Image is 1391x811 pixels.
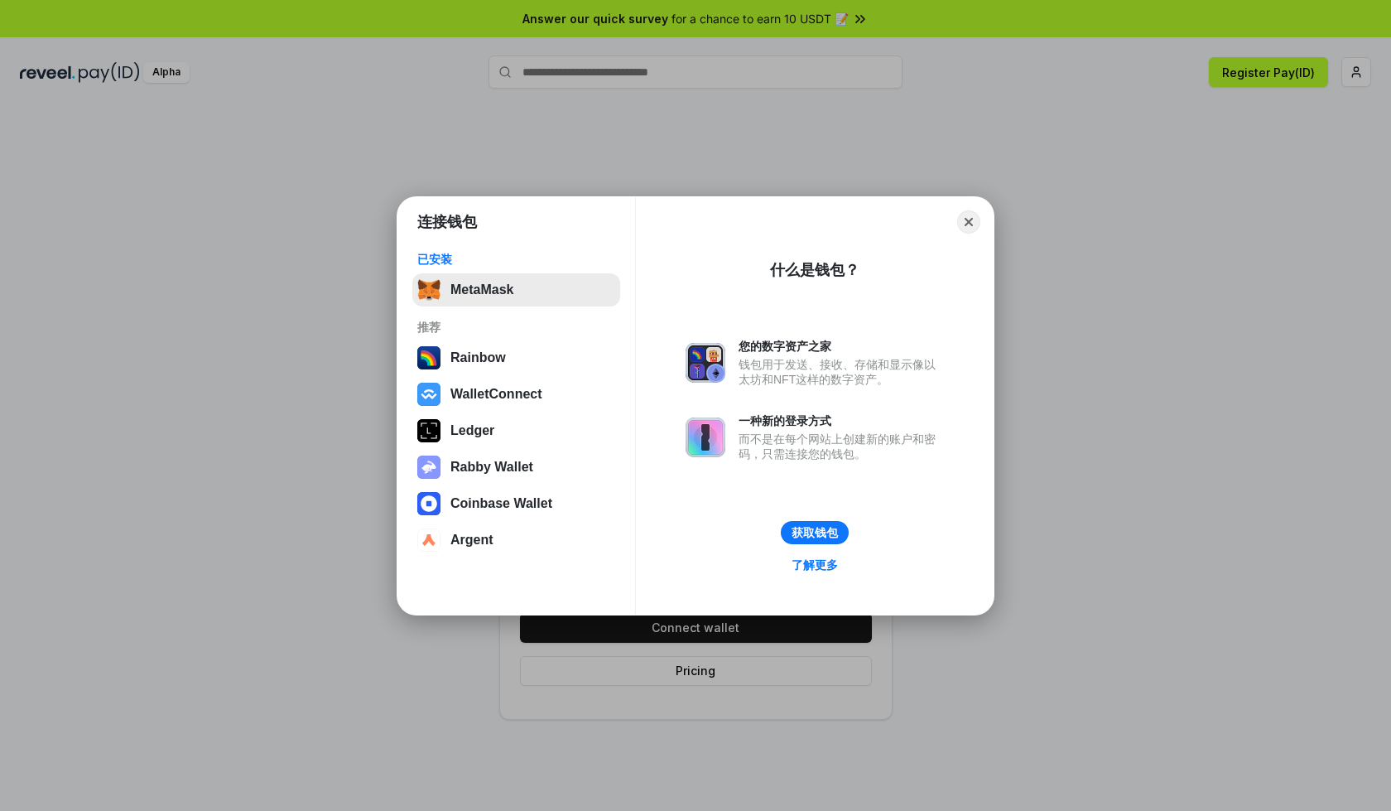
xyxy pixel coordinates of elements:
[686,418,725,457] img: svg+xml,%3Csvg%20xmlns%3D%22http%3A%2F%2Fwww.w3.org%2F2000%2Fsvg%22%20fill%3D%22none%22%20viewBox...
[417,419,440,442] img: svg+xml,%3Csvg%20xmlns%3D%22http%3A%2F%2Fwww.w3.org%2F2000%2Fsvg%22%20width%3D%2228%22%20height%3...
[412,524,620,557] button: Argent
[417,252,615,267] div: 已安装
[412,273,620,307] button: MetaMask
[739,357,944,387] div: 钱包用于发送、接收、存储和显示像以太坊和NFT这样的数字资产。
[450,496,552,511] div: Coinbase Wallet
[417,320,615,335] div: 推荐
[412,487,620,520] button: Coinbase Wallet
[739,413,944,428] div: 一种新的登录方式
[417,383,440,406] img: svg+xml,%3Csvg%20width%3D%2228%22%20height%3D%2228%22%20viewBox%3D%220%200%2028%2028%22%20fill%3D...
[770,260,859,280] div: 什么是钱包？
[450,387,542,402] div: WalletConnect
[450,282,513,297] div: MetaMask
[957,210,980,234] button: Close
[739,339,944,354] div: 您的数字资产之家
[412,341,620,374] button: Rainbow
[450,350,506,365] div: Rainbow
[450,423,494,438] div: Ledger
[782,554,848,576] a: 了解更多
[792,525,838,540] div: 获取钱包
[417,346,440,369] img: svg+xml,%3Csvg%20width%3D%22120%22%20height%3D%22120%22%20viewBox%3D%220%200%20120%20120%22%20fil...
[412,378,620,411] button: WalletConnect
[739,432,944,461] div: 而不是在每个网站上创建新的账户和密码，只需连接您的钱包。
[450,533,493,548] div: Argent
[417,529,440,552] img: svg+xml,%3Csvg%20width%3D%2228%22%20height%3D%2228%22%20viewBox%3D%220%200%2028%2028%22%20fill%3D...
[417,278,440,302] img: svg+xml,%3Csvg%20fill%3D%22none%22%20height%3D%2233%22%20viewBox%3D%220%200%2035%2033%22%20width%...
[450,460,533,475] div: Rabby Wallet
[417,456,440,479] img: svg+xml,%3Csvg%20xmlns%3D%22http%3A%2F%2Fwww.w3.org%2F2000%2Fsvg%22%20fill%3D%22none%22%20viewBox...
[412,451,620,484] button: Rabby Wallet
[781,521,849,544] button: 获取钱包
[417,212,477,232] h1: 连接钱包
[686,343,725,383] img: svg+xml,%3Csvg%20xmlns%3D%22http%3A%2F%2Fwww.w3.org%2F2000%2Fsvg%22%20fill%3D%22none%22%20viewBox...
[792,558,838,572] div: 了解更多
[417,492,440,515] img: svg+xml,%3Csvg%20width%3D%2228%22%20height%3D%2228%22%20viewBox%3D%220%200%2028%2028%22%20fill%3D...
[412,414,620,447] button: Ledger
